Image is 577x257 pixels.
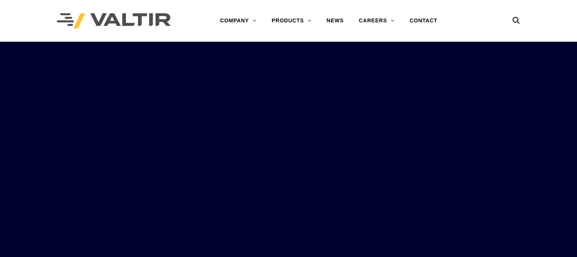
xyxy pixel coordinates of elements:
[351,13,402,28] a: CAREERS
[402,13,445,28] a: CONTACT
[319,13,351,28] a: NEWS
[264,13,319,28] a: PRODUCTS
[212,13,264,28] a: COMPANY
[57,13,171,29] img: Valtir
